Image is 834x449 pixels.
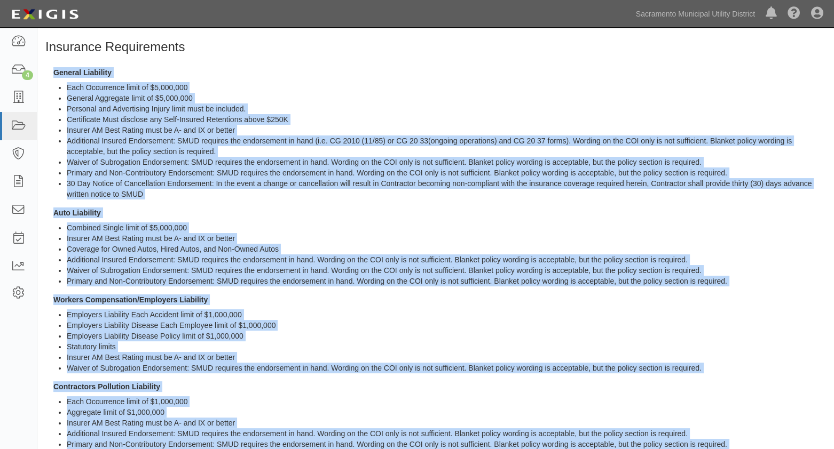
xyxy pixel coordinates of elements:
li: 30 Day Notice of Cancellation Endorsement: In the event a change or cancellation will result in C... [67,178,826,199]
li: Aggregate limit of $1,000,000 [67,407,826,418]
li: Each Occurrence limit of $1,000,000 [67,396,826,407]
strong: General Liability [53,68,112,77]
strong: Contractors Pollution Liability [53,382,160,391]
strong: Workers Compensation/Employers Liability [53,295,208,304]
li: Employers Liability Disease Each Employee limit of $1,000,000 [67,320,826,331]
img: logo-5460c22ac91f19d4615b14bd174203de0afe785f0fc80cf4dbbc73dc1793850b.png [8,5,82,24]
li: Insurer AM Best Rating must be A- and IX or better [67,125,826,135]
li: Additional Insured Endorsement: SMUD requires the endorsement in hand. Wording on the COI only is... [67,428,826,439]
div: 4 [22,70,33,80]
li: Waiver of Subrogation Endorsement: SMUD requires the endorsement in hand. Wording on the COI only... [67,157,826,167]
li: Each Occurrence limit of $5,000,000 [67,82,826,93]
a: Sacramento Municipal Utility District [631,3,760,25]
li: Personal and Advertising Injury limit must be included. [67,103,826,114]
li: Employers Liability Each Accident limit of $1,000,000 [67,309,826,320]
li: General Aggregate limit of $5,000,000 [67,93,826,103]
li: Certificate Must disclose any Self-Insured Retentions above $250K [67,114,826,125]
li: Coverage for Owned Autos, Hired Autos, and Non-Owned Autos [67,244,826,254]
li: Additional Insured Endorsement: SMUD requires the endorsement in hand. Wording on the COI only is... [67,254,826,265]
li: Waiver of Subrogation Endorsement: SMUD requires the endorsement in hand. Wording on the COI only... [67,363,826,373]
i: Help Center - Complianz [788,7,800,20]
strong: Auto Liability [53,209,101,217]
li: Additional Insured Endorsement: SMUD requires the endorsement in hand (i.e. CG 2010 (11/85) or CG... [67,135,826,157]
li: Waiver of Subrogation Endorsement: SMUD requires the endorsement in hand. Wording on the COI only... [67,265,826,276]
li: Employers Liability Disease Policy limit of $1,000,000 [67,331,826,341]
li: Insurer AM Best Rating must be A- and IX or better [67,233,826,244]
li: Primary and Non-Contributory Endorsement: SMUD requires the endorsement in hand. Wording on the C... [67,167,826,178]
li: Insurer AM Best Rating must be A- and IX or better [67,352,826,363]
li: Combined Single limit of $5,000,000 [67,222,826,233]
li: Insurer AM Best Rating must be A- and IX or better [67,418,826,428]
li: Primary and Non-Contributory Endorsement: SMUD requires the endorsement in hand. Wording on the C... [67,276,826,286]
li: Statutory limits [67,341,826,352]
h1: Insurance Requirements [45,40,826,54]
